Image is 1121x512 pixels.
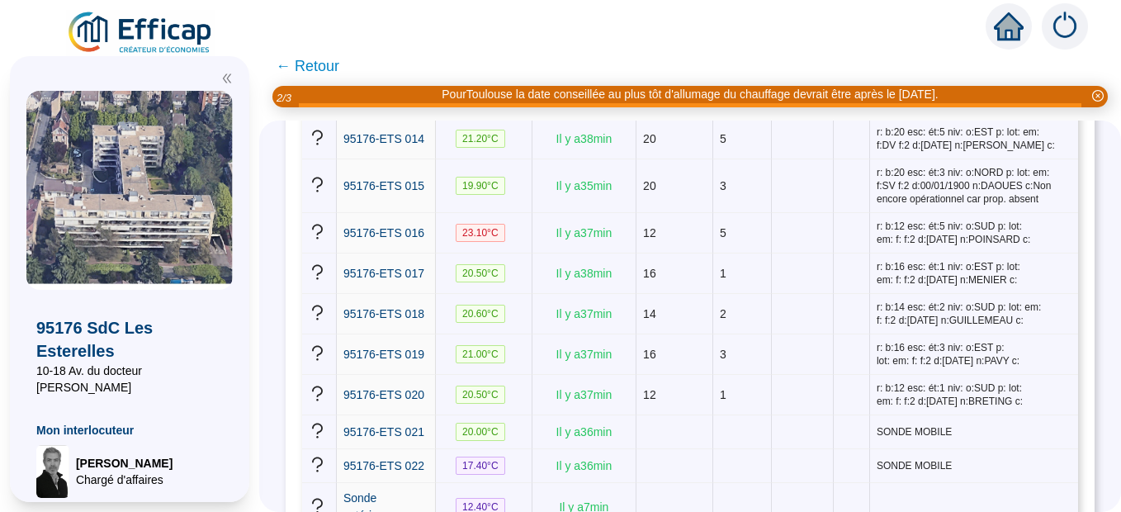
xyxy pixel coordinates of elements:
[66,10,215,56] img: efficap energie logo
[720,267,726,280] span: 1
[877,382,1071,408] span: r: b:12 esc: ét:1 niv: o:SUD p: lot: em: f: f:2 d:[DATE] n:BRETING c:
[456,457,505,475] span: 17.40 °C
[1042,3,1088,50] img: alerts
[643,179,656,192] span: 20
[456,130,505,148] span: 21.20 °C
[309,385,326,402] span: question
[343,225,424,242] a: 95176-ETS 016
[456,224,505,242] span: 23.10 °C
[556,132,613,145] span: Il y a 38 min
[343,424,424,441] a: 95176-ETS 021
[720,226,726,239] span: 5
[343,386,424,404] a: 95176-ETS 020
[556,459,613,472] span: Il y a 36 min
[343,388,424,401] span: 95176-ETS 020
[343,307,424,320] span: 95176-ETS 018
[556,226,613,239] span: Il y a 37 min
[309,129,326,146] span: question
[309,422,326,439] span: question
[456,177,505,195] span: 19.90 °C
[343,179,424,192] span: 95176-ETS 015
[442,86,938,103] div: PourToulouse la date conseillée au plus tôt d'allumage du chauffage devrait être après le [DATE].
[877,425,1071,439] span: SONDE MOBILE
[309,456,326,473] span: question
[343,130,424,148] a: 95176-ETS 014
[720,307,726,320] span: 2
[343,178,424,195] a: 95176-ETS 015
[36,445,69,498] img: Chargé d'affaires
[36,422,223,439] span: Mon interlocuteur
[720,348,726,361] span: 3
[309,176,326,193] span: question
[556,388,613,401] span: Il y a 37 min
[643,132,656,145] span: 20
[309,223,326,240] span: question
[276,55,339,78] span: ← Retour
[343,425,424,439] span: 95176-ETS 021
[343,306,424,323] a: 95176-ETS 018
[343,226,424,239] span: 95176-ETS 016
[36,363,223,396] span: 10-18 Av. du docteur [PERSON_NAME]
[994,12,1024,41] span: home
[343,457,424,475] a: 95176-ETS 022
[456,305,505,323] span: 20.60 °C
[343,459,424,472] span: 95176-ETS 022
[309,344,326,362] span: question
[36,316,223,363] span: 95176 SdC Les Esterelles
[556,425,613,439] span: Il y a 36 min
[343,265,424,282] a: 95176-ETS 017
[76,472,173,488] span: Chargé d'affaires
[877,301,1071,327] span: r: b:14 esc: ét:2 niv: o:SUD p: lot: em: f: f:2 d:[DATE] n:GUILLEMEAU c:
[877,341,1071,367] span: r: b:16 esc: ét:3 niv: o:EST p: lot: em: f: f:2 d:[DATE] n:PAVY c:
[877,260,1071,287] span: r: b:16 esc: ét:1 niv: o:EST p: lot: em: f: f:2 d:[DATE] n:MENIER c:
[456,264,505,282] span: 20.50 °C
[456,345,505,363] span: 21.00 °C
[643,348,656,361] span: 16
[720,132,726,145] span: 5
[877,166,1071,206] span: r: b:20 esc: ét:3 niv: o:NORD p: lot: em: f:SV f:2 d:00/01/1900 n:DAOUES c:Non encore opérationne...
[343,346,424,363] a: 95176-ETS 019
[720,179,726,192] span: 3
[643,226,656,239] span: 12
[343,267,424,280] span: 95176-ETS 017
[556,348,613,361] span: Il y a 37 min
[309,263,326,281] span: question
[343,348,424,361] span: 95176-ETS 019
[720,388,726,401] span: 1
[877,220,1071,246] span: r: b:12 esc: ét:5 niv: o:SUD p: lot: em: f: f:2 d:[DATE] n:POINSARD c:
[877,126,1071,152] span: r: b:20 esc: ét:5 niv: o:EST p: lot: em: f:DV f:2 d:[DATE] n:[PERSON_NAME] c:
[456,423,505,441] span: 20.00 °C
[643,267,656,280] span: 16
[556,267,613,280] span: Il y a 38 min
[221,73,233,84] span: double-left
[643,307,656,320] span: 14
[643,388,656,401] span: 12
[556,179,613,192] span: Il y a 35 min
[277,92,291,104] i: 2 / 3
[309,304,326,321] span: question
[556,307,613,320] span: Il y a 37 min
[343,132,424,145] span: 95176-ETS 014
[456,386,505,404] span: 20.50 °C
[877,459,1071,472] span: SONDE MOBILE
[76,455,173,472] span: [PERSON_NAME]
[1092,90,1104,102] span: close-circle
